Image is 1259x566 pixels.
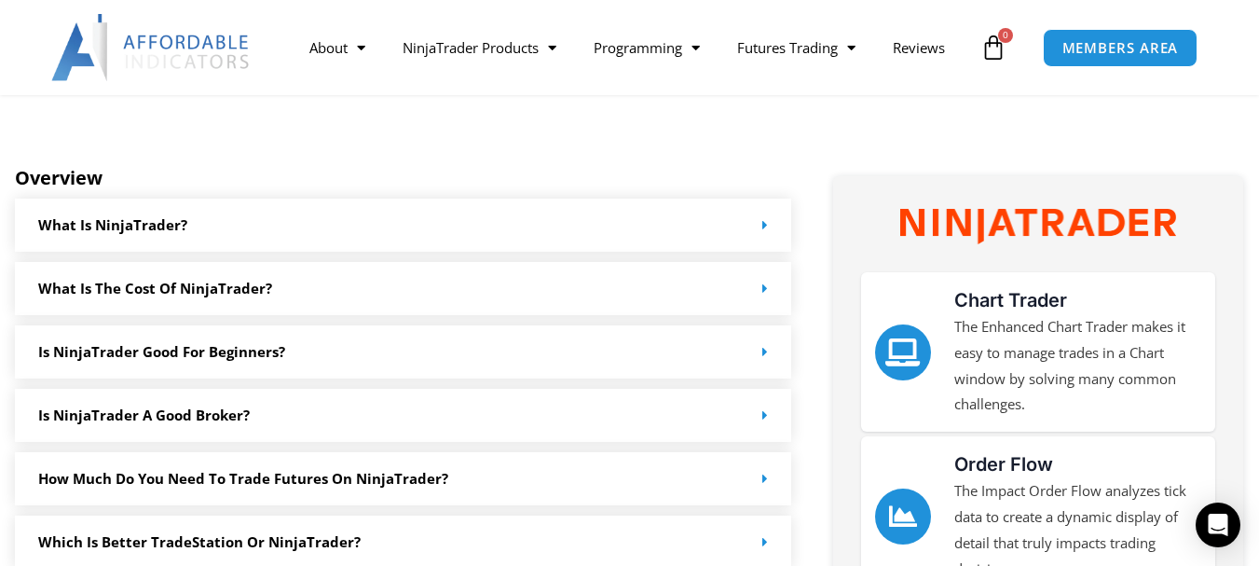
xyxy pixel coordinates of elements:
[954,453,1053,476] a: Order Flow
[38,532,361,551] a: Which is better TradeStation or NinjaTrader?
[998,28,1013,43] span: 0
[875,324,931,380] a: Chart Trader
[291,26,976,69] nav: Menu
[15,452,792,505] div: How much do you need to trade futures on NinjaTrader?
[51,14,252,81] img: LogoAI | Affordable Indicators – NinjaTrader
[718,26,874,69] a: Futures Trading
[15,262,792,315] div: What is the cost of NinjaTrader?
[1043,29,1198,67] a: MEMBERS AREA
[900,209,1176,243] img: NinjaTrader Wordmark color RGB | Affordable Indicators – NinjaTrader
[38,469,448,488] a: How much do you need to trade futures on NinjaTrader?
[954,289,1067,311] a: Chart Trader
[15,199,792,252] div: What is NinjaTrader?
[1196,503,1240,547] div: Open Intercom Messenger
[384,26,575,69] a: NinjaTrader Products
[38,342,285,361] a: Is NinjaTrader good for beginners?
[875,489,931,545] a: Order Flow
[38,215,187,234] a: What is NinjaTrader?
[575,26,718,69] a: Programming
[954,314,1201,418] p: The Enhanced Chart Trader makes it easy to manage trades in a Chart window by solving many common...
[15,325,792,379] div: Is NinjaTrader good for beginners?
[874,26,964,69] a: Reviews
[15,167,792,189] h5: Overview
[291,26,384,69] a: About
[38,279,272,297] a: What is the cost of NinjaTrader?
[38,406,250,424] a: Is NinjaTrader a good broker?
[952,21,1034,75] a: 0
[15,389,792,442] div: Is NinjaTrader a good broker?
[1062,41,1179,55] span: MEMBERS AREA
